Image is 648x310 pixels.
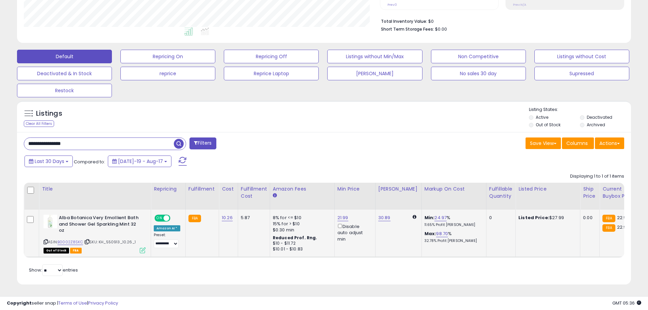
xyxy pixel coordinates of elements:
div: Clear All Filters [24,120,54,127]
p: 11.65% Profit [PERSON_NAME] [425,223,481,227]
span: 22.92 [617,214,629,221]
div: Ship Price [583,185,597,200]
div: Min Price [337,185,372,193]
span: | SKU: KH_550913_10.26_1 [84,239,136,245]
button: No sales 30 day [431,67,526,80]
b: Reduced Prof. Rng. [273,235,317,241]
small: Amazon Fees. [273,193,277,199]
div: 0 [489,215,510,221]
div: Displaying 1 to 1 of 1 items [570,173,624,180]
div: $10.01 - $10.83 [273,246,329,252]
div: Listed Price [518,185,577,193]
button: Listings without Min/Max [327,50,422,63]
div: % [425,231,481,243]
span: 2025-09-17 05:36 GMT [612,300,641,306]
button: Supressed [534,67,629,80]
small: FBA [188,215,201,222]
small: Prev: 0 [387,3,397,7]
div: 0.00 [583,215,594,221]
a: 30.89 [378,214,391,221]
label: Archived [587,122,605,128]
label: Active [536,114,548,120]
b: Listed Price: [518,214,549,221]
span: [DATE]-19 - Aug-17 [118,158,163,165]
a: Terms of Use [58,300,87,306]
a: 98.70 [436,230,448,237]
a: 10.26 [222,214,233,221]
strong: Copyright [7,300,32,306]
span: Last 30 Days [35,158,64,165]
div: Amazon AI * [154,225,180,231]
button: Restock [17,84,112,97]
div: 5.87 [241,215,265,221]
button: Columns [562,137,594,149]
div: Current Buybox Price [602,185,637,200]
span: OFF [169,215,180,221]
button: Actions [595,137,624,149]
div: $27.99 [518,215,575,221]
button: Repricing On [120,50,215,63]
span: Columns [566,140,588,147]
label: Deactivated [587,114,612,120]
button: Repricing Off [224,50,319,63]
div: Amazon Fees [273,185,332,193]
a: 21.99 [337,214,348,221]
a: Privacy Policy [88,300,118,306]
small: Prev: N/A [513,3,526,7]
button: Reprice Laptop [224,67,319,80]
button: [PERSON_NAME] [327,67,422,80]
button: Filters [189,137,216,149]
span: $0.00 [435,26,447,32]
div: Repricing [154,185,183,193]
div: Fulfillable Quantity [489,185,513,200]
small: FBA [602,215,615,222]
th: The percentage added to the cost of goods (COGS) that forms the calculator for Min & Max prices. [421,183,486,210]
button: Default [17,50,112,63]
div: $0.30 min [273,227,329,233]
img: 31KOnF7X1rL._SL40_.jpg [44,215,57,228]
li: $0 [381,17,619,25]
button: Last 30 Days [24,156,73,167]
button: Save View [526,137,561,149]
div: Fulfillment [188,185,216,193]
div: Preset: [154,233,180,248]
b: Short Term Storage Fees: [381,26,434,32]
b: Max: [425,230,436,237]
div: 15% for > $10 [273,221,329,227]
div: Title [42,185,148,193]
div: Cost [222,185,235,193]
div: Fulfillment Cost [241,185,267,200]
button: Listings without Cost [534,50,629,63]
div: seller snap | | [7,300,118,307]
label: Out of Stock [536,122,561,128]
div: 8% for <= $10 [273,215,329,221]
div: $10 - $11.72 [273,241,329,246]
span: Compared to: [74,159,105,165]
div: Disable auto adjust min [337,223,370,242]
b: Min: [425,214,435,221]
button: Non Competitive [431,50,526,63]
div: [PERSON_NAME] [378,185,419,193]
div: % [425,215,481,227]
button: reprice [120,67,215,80]
b: Total Inventory Value: [381,18,427,24]
span: ON [155,215,164,221]
h5: Listings [36,109,62,118]
a: 24.97 [434,214,447,221]
button: [DATE]-19 - Aug-17 [108,156,171,167]
b: Alba Botanica Very Emollient Bath and Shower Gel Sparkling Mint 32 oz [59,215,142,235]
button: Deactivated & In Stock [17,67,112,80]
p: 32.78% Profit [PERSON_NAME] [425,239,481,243]
div: ASIN: [44,215,146,252]
a: B0002Z8SKC [57,239,83,245]
span: FBA [70,248,82,254]
span: Show: entries [29,267,78,273]
div: Markup on Cost [425,185,483,193]
span: 22.97 [617,224,629,230]
span: All listings that are currently out of stock and unavailable for purchase on Amazon [44,248,69,254]
p: Listing States: [529,107,631,113]
small: FBA [602,224,615,232]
